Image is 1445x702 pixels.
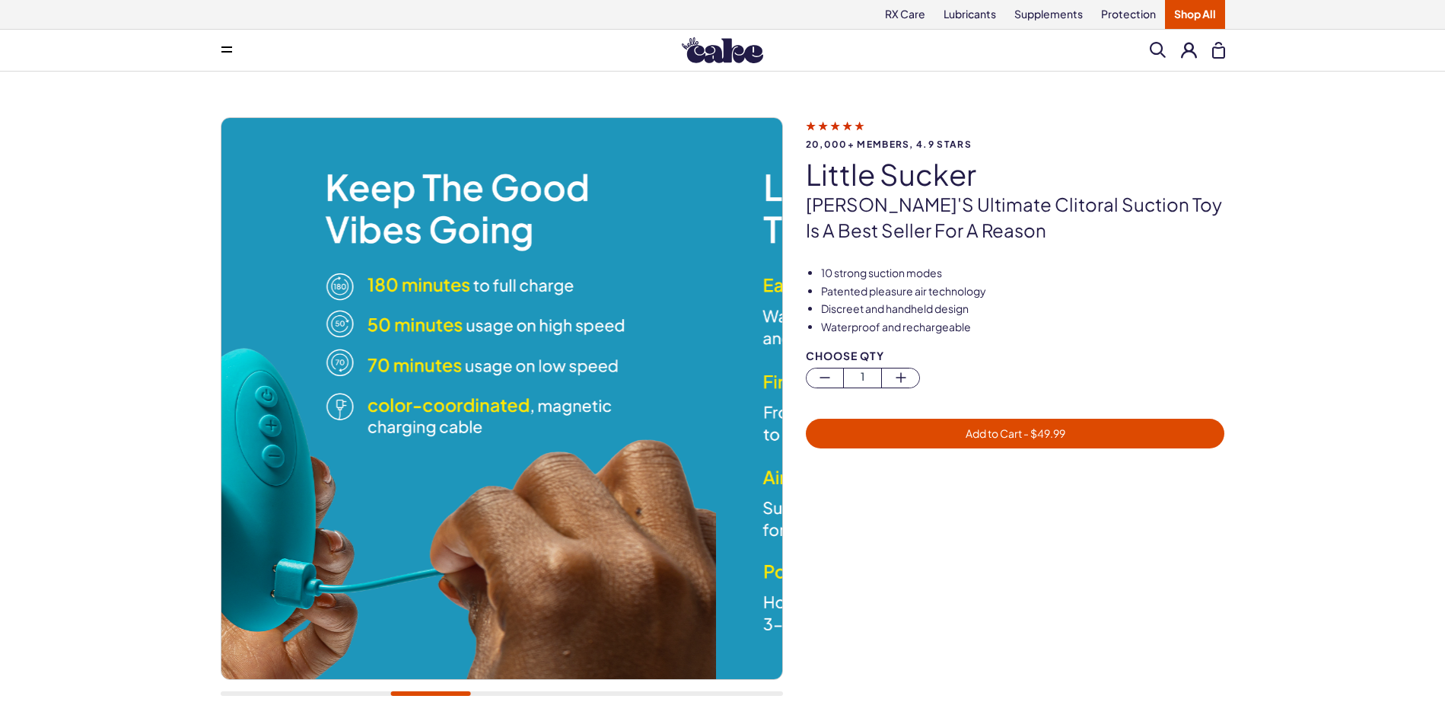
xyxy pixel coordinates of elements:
div: Choose Qty [806,350,1225,362]
li: 10 strong suction modes [821,266,1225,281]
span: Add to Cart [966,426,1065,440]
span: - $ 49.99 [1022,426,1065,440]
p: [PERSON_NAME]'s ultimate clitoral suction toy is a best seller for a reason [806,192,1225,243]
button: Add to Cart - $49.99 [806,419,1225,448]
a: 20,000+ members, 4.9 stars [806,119,1225,149]
img: Hello Cake [682,37,763,63]
h1: little sucker [806,158,1225,190]
li: Waterproof and rechargeable [821,320,1225,335]
span: 1 [844,369,881,386]
li: Discreet and handheld design [821,302,1225,317]
li: Patented pleasure air technology [821,284,1225,299]
span: 20,000+ members, 4.9 stars [806,139,1225,149]
img: little sucker [155,118,716,679]
img: little sucker [716,118,1277,679]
